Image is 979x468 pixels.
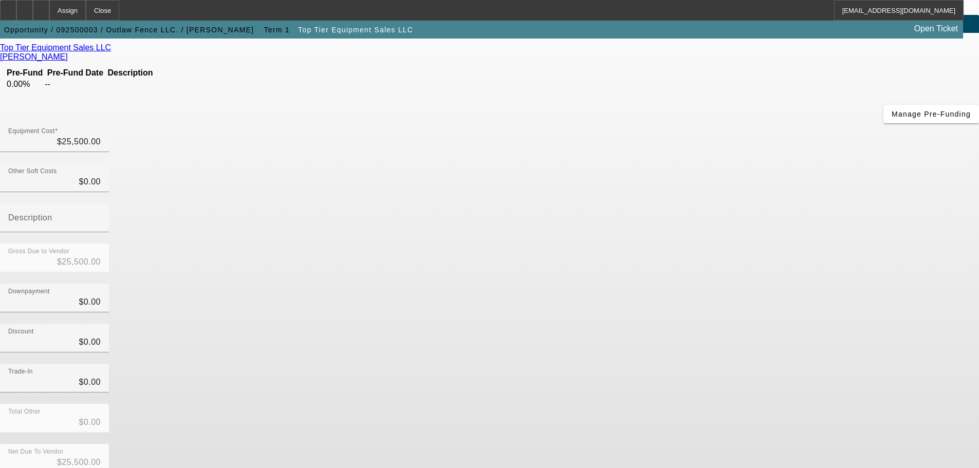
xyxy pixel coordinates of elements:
[44,79,106,89] td: --
[8,448,64,455] mat-label: Net Due To Vendor
[4,26,254,34] span: Opportunity / 092500003 / Outlaw Fence LLC. / [PERSON_NAME]
[295,21,416,39] button: Top Tier Equipment Sales LLC
[8,168,57,175] mat-label: Other Soft Costs
[8,248,69,255] mat-label: Gross Due to Vendor
[8,213,52,222] mat-label: Description
[8,128,55,135] mat-label: Equipment Cost
[910,20,962,38] a: Open Ticket
[8,408,41,415] mat-label: Total Other
[892,110,971,118] span: Manage Pre-Funding
[8,368,33,375] mat-label: Trade-In
[298,26,413,34] span: Top Tier Equipment Sales LLC
[6,79,43,89] td: 0.00%
[6,68,43,78] th: Pre-Fund
[44,68,106,78] th: Pre-Fund Date
[107,68,256,78] th: Description
[8,328,34,335] mat-label: Discount
[264,26,289,34] span: Term 1
[883,105,979,123] button: Manage Pre-Funding
[261,21,293,39] button: Term 1
[8,288,50,295] mat-label: Downpayment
